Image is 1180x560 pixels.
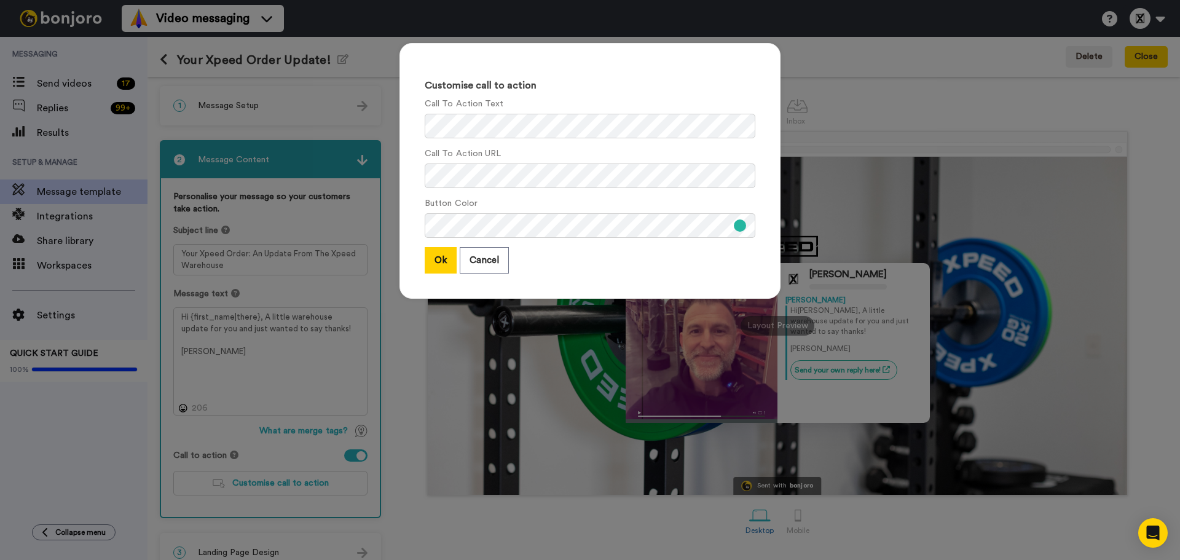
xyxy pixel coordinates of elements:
label: Button Color [425,197,478,210]
button: Cancel [460,247,509,274]
button: Ok [425,247,457,274]
h3: Customise call to action [425,81,755,92]
label: Call To Action Text [425,98,504,111]
label: Call To Action URL [425,148,501,160]
div: Open Intercom Messenger [1138,518,1168,548]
